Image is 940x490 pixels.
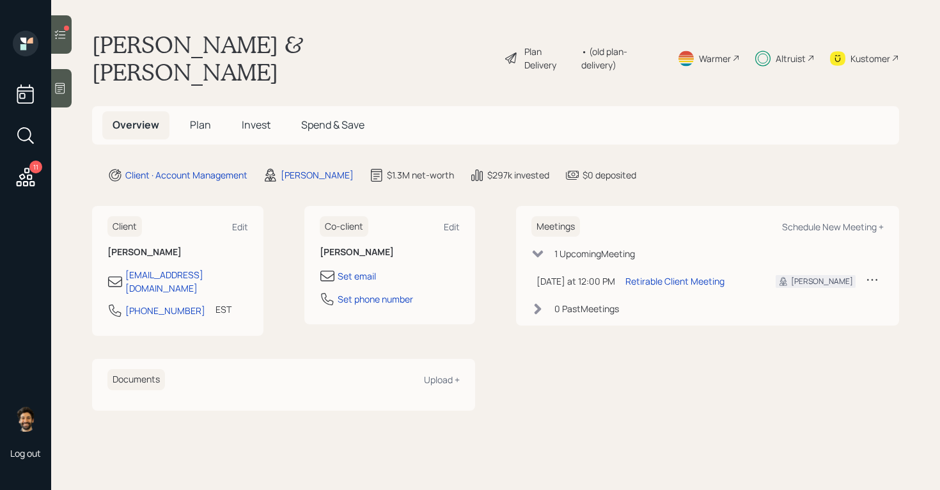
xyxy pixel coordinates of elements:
[338,292,413,306] div: Set phone number
[387,168,454,182] div: $1.3M net-worth
[232,221,248,233] div: Edit
[791,276,853,287] div: [PERSON_NAME]
[554,302,619,315] div: 0 Past Meeting s
[215,303,231,316] div: EST
[107,216,142,237] h6: Client
[125,168,247,182] div: Client · Account Management
[242,118,270,132] span: Invest
[625,274,725,288] div: Retirable Client Meeting
[531,216,580,237] h6: Meetings
[487,168,549,182] div: $297k invested
[320,247,460,258] h6: [PERSON_NAME]
[320,216,368,237] h6: Co-client
[581,45,662,72] div: • (old plan-delivery)
[29,161,42,173] div: 11
[281,168,354,182] div: [PERSON_NAME]
[782,221,884,233] div: Schedule New Meeting +
[338,269,376,283] div: Set email
[554,247,635,260] div: 1 Upcoming Meeting
[301,118,364,132] span: Spend & Save
[107,369,165,390] h6: Documents
[537,274,615,288] div: [DATE] at 12:00 PM
[424,374,460,386] div: Upload +
[13,406,38,432] img: eric-schwartz-headshot.png
[444,221,460,233] div: Edit
[850,52,890,65] div: Kustomer
[583,168,636,182] div: $0 deposited
[92,31,494,86] h1: [PERSON_NAME] & [PERSON_NAME]
[524,45,575,72] div: Plan Delivery
[125,268,248,295] div: [EMAIL_ADDRESS][DOMAIN_NAME]
[699,52,731,65] div: Warmer
[107,247,248,258] h6: [PERSON_NAME]
[125,304,205,317] div: [PHONE_NUMBER]
[776,52,806,65] div: Altruist
[113,118,159,132] span: Overview
[10,447,41,459] div: Log out
[190,118,211,132] span: Plan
